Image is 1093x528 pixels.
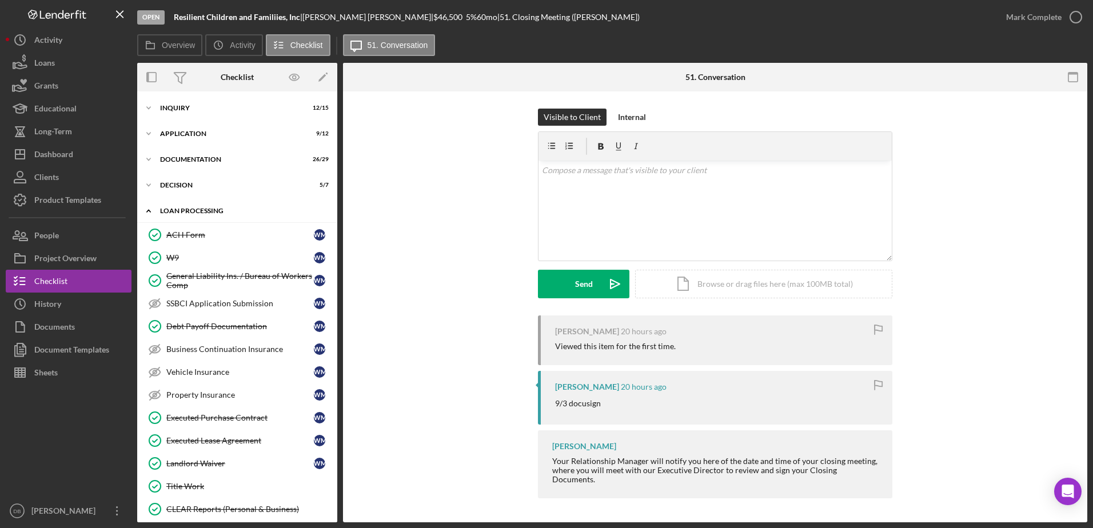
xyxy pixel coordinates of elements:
[555,397,601,410] p: 9/3 docusign
[308,182,329,189] div: 5 / 7
[621,382,667,391] time: 2025-09-03 20:30
[612,109,652,126] button: Internal
[34,74,58,100] div: Grants
[34,120,72,146] div: Long-Term
[308,105,329,111] div: 12 / 15
[143,361,332,383] a: Vehicle InsuranceWM
[166,390,314,399] div: Property Insurance
[166,271,314,290] div: General Liability Ins. / Bureau of Workers Comp
[143,498,332,521] a: CLEAR Reports (Personal & Business)
[368,41,428,50] label: 51. Conversation
[137,34,202,56] button: Overview
[290,41,323,50] label: Checklist
[314,321,325,332] div: W M
[166,505,331,514] div: CLEAR Reports (Personal & Business)
[34,143,73,169] div: Dashboard
[143,406,332,429] a: Executed Purchase ContractWM
[314,252,325,263] div: W M
[6,166,131,189] button: Clients
[555,327,619,336] div: [PERSON_NAME]
[34,29,62,54] div: Activity
[621,327,667,336] time: 2025-09-03 20:49
[166,345,314,354] div: Business Continuation Insurance
[166,413,314,422] div: Executed Purchase Contract
[6,293,131,315] button: History
[314,366,325,378] div: W M
[143,475,332,498] a: Title Work
[575,270,593,298] div: Send
[6,97,131,120] button: Educational
[314,458,325,469] div: W M
[6,338,131,361] button: Document Templates
[6,51,131,74] a: Loans
[143,292,332,315] a: SSBCI Application SubmissionWM
[6,120,131,143] button: Long-Term
[308,130,329,137] div: 9 / 12
[160,105,300,111] div: Inquiry
[555,382,619,391] div: [PERSON_NAME]
[314,229,325,241] div: W M
[6,361,131,384] button: Sheets
[221,73,254,82] div: Checklist
[466,13,477,22] div: 5 %
[143,246,332,269] a: W9WM
[6,74,131,97] a: Grants
[166,482,331,491] div: Title Work
[6,247,131,270] button: Project Overview
[6,499,131,522] button: DB[PERSON_NAME]
[433,13,466,22] div: $46,500
[266,34,330,56] button: Checklist
[143,315,332,338] a: Debt Payoff DocumentationWM
[477,13,497,22] div: 60 mo
[497,13,640,22] div: | 51. Closing Meeting ([PERSON_NAME])
[6,270,131,293] button: Checklist
[34,189,101,214] div: Product Templates
[314,275,325,286] div: W M
[6,189,131,211] button: Product Templates
[34,361,58,387] div: Sheets
[34,166,59,191] div: Clients
[174,13,302,22] div: |
[555,342,676,351] div: Viewed this item for the first time.
[205,34,262,56] button: Activity
[343,34,436,56] button: 51. Conversation
[6,315,131,338] a: Documents
[143,452,332,475] a: Landlord WaiverWM
[13,508,21,514] text: DB
[314,435,325,446] div: W M
[160,130,300,137] div: Application
[314,389,325,401] div: W M
[166,299,314,308] div: SSBCI Application Submission
[6,224,131,247] a: People
[143,223,332,246] a: ACH FormWM
[143,429,332,452] a: Executed Lease AgreementWM
[166,253,314,262] div: W9
[34,270,67,295] div: Checklist
[143,338,332,361] a: Business Continuation InsuranceWM
[6,29,131,51] button: Activity
[174,12,300,22] b: Resilient Children and Familiies, Inc
[314,343,325,355] div: W M
[143,269,332,292] a: General Liability Ins. / Bureau of Workers CompWM
[34,293,61,318] div: History
[995,6,1087,29] button: Mark Complete
[29,499,103,525] div: [PERSON_NAME]
[160,182,300,189] div: Decision
[302,13,433,22] div: [PERSON_NAME] [PERSON_NAME] |
[34,97,77,123] div: Educational
[308,156,329,163] div: 26 / 29
[34,247,97,273] div: Project Overview
[160,207,323,214] div: Loan Processing
[166,367,314,377] div: Vehicle Insurance
[166,436,314,445] div: Executed Lease Agreement
[6,143,131,166] button: Dashboard
[34,338,109,364] div: Document Templates
[538,270,629,298] button: Send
